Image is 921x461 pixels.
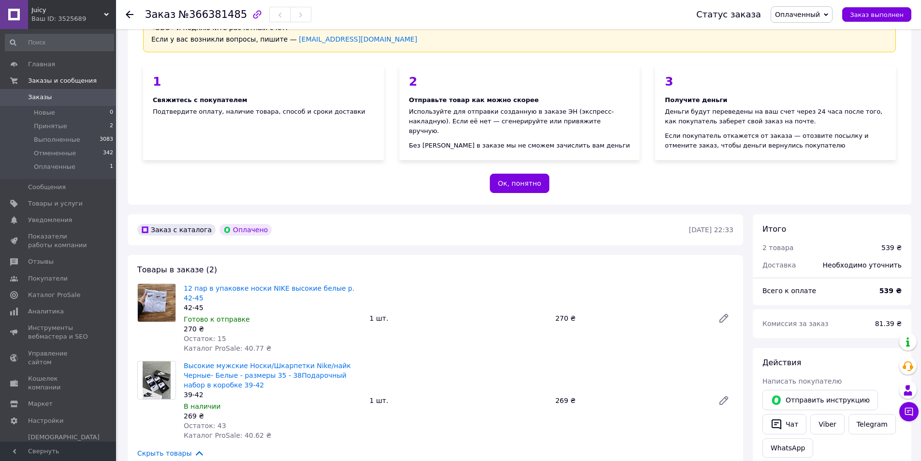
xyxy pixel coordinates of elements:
[28,416,63,425] span: Настройки
[28,199,83,208] span: Товары и услуги
[762,261,796,269] span: Доставка
[775,11,820,18] span: Оплаченный
[848,414,896,434] a: Telegram
[28,400,53,408] span: Маркет
[696,10,761,19] div: Статус заказа
[28,232,89,250] span: Показатели работы компании
[184,422,226,430] span: Остаток: 43
[810,414,844,434] a: Viber
[762,414,806,434] button: Чат
[714,309,733,328] a: Редактировать
[409,96,539,104] span: Отправьте товар как можно скорее
[28,291,80,299] span: Каталог ProSale
[100,135,113,144] span: 3083
[850,11,904,18] span: Заказ выполнен
[34,163,75,171] span: Оплаченные
[153,96,247,104] span: Свяжитесь с покупателем
[365,394,551,407] div: 1 шт.
[299,35,417,43] a: [EMAIL_ADDRESS][DOMAIN_NAME]
[762,224,786,234] span: Итого
[665,107,886,126] div: Деньги будут переведены на ваш счет через 24 часа после того, как покупатель заберет свой заказ н...
[762,438,813,458] a: WhatsApp
[138,284,175,322] img: 12 пар в упаковке носки NIKE высокие белые р. 42-45
[875,320,902,327] span: 81.39 ₴
[110,122,113,131] span: 2
[151,34,888,44] div: Если у вас возникли вопросы, пишите —
[817,254,907,276] div: Необходимо уточнить
[665,131,886,150] div: Если покупатель откажется от заказа — отозвите посылку и отмените заказ, чтобы деньги вернулись п...
[762,287,816,295] span: Всего к оплате
[409,107,630,136] div: Используйте для отправки созданную в заказе ЭН (экспресс-накладную). Если её нет — сгенерируйте и...
[762,244,793,252] span: 2 товара
[184,335,226,342] span: Остаток: 15
[881,243,902,253] div: 539 ₴
[184,431,271,439] span: Каталог ProSale: 40.62 ₴
[184,402,220,410] span: В наличии
[103,149,113,158] span: 342
[762,358,801,367] span: Действия
[184,303,362,312] div: 42-45
[28,93,52,102] span: Заказы
[879,287,902,295] b: 539 ₴
[28,60,55,69] span: Главная
[552,394,710,407] div: 269 ₴
[28,349,89,367] span: Управление сайтом
[137,265,217,274] span: Товары в заказе (2)
[28,433,100,460] span: [DEMOGRAPHIC_DATA] и счета
[184,324,362,334] div: 270 ₴
[899,402,919,421] button: Чат с покупателем
[126,10,133,19] div: Вернуться назад
[145,9,175,20] span: Заказ
[178,9,247,20] span: №366381485
[110,163,113,171] span: 1
[409,75,630,88] div: 2
[552,312,710,325] div: 270 ₴
[689,226,733,234] time: [DATE] 22:33
[184,344,271,352] span: Каталог ProSale: 40.77 ₴
[665,96,727,104] span: Получите деньги
[34,122,67,131] span: Принятые
[184,362,351,389] a: Высокие мужские Носки/Шкарпетки Nike/найк Черные- Белые - размеры 35 - 38Подарочный набор в короб...
[28,324,89,341] span: Инструменты вебмастера и SEO
[28,374,89,392] span: Кошелек компании
[153,75,374,88] div: 1
[184,315,250,323] span: Готово к отправке
[28,216,72,224] span: Уведомления
[110,108,113,117] span: 0
[365,312,551,325] div: 1 шт.
[137,224,216,236] div: Заказ с каталога
[28,76,97,85] span: Заказы и сообщения
[34,135,80,144] span: Выполненные
[28,183,66,192] span: Сообщения
[28,274,68,283] span: Покупатели
[762,377,842,385] span: Написать покупателю
[5,34,114,51] input: Поиск
[762,390,878,410] button: Отправить инструкцию
[490,174,550,193] button: Ок, понятно
[137,448,205,459] span: Скрыть товары
[219,224,272,236] div: Оплачено
[143,361,171,399] img: Высокие мужские Носки/Шкарпетки Nike/найк Черные- Белые - размеры 35 - 38Подарочный набор в короб...
[28,257,54,266] span: Отзывы
[762,320,829,327] span: Комиссия за заказ
[409,141,630,150] div: Без [PERSON_NAME] в заказе мы не сможем зачислить вам деньги
[28,307,64,316] span: Аналитика
[665,75,886,88] div: 3
[31,15,116,23] div: Ваш ID: 3525689
[31,6,104,15] span: Juicy
[143,66,384,160] div: Подтвердите оплату, наличие товара, способ и сроки доставки
[34,108,55,117] span: Новые
[184,390,362,400] div: 39-42
[714,391,733,410] a: Редактировать
[184,411,362,421] div: 269 ₴
[184,284,354,302] a: 12 пар в упаковке носки NIKE высокие белые р. 42-45
[842,7,911,22] button: Заказ выполнен
[34,149,76,158] span: Отмененные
